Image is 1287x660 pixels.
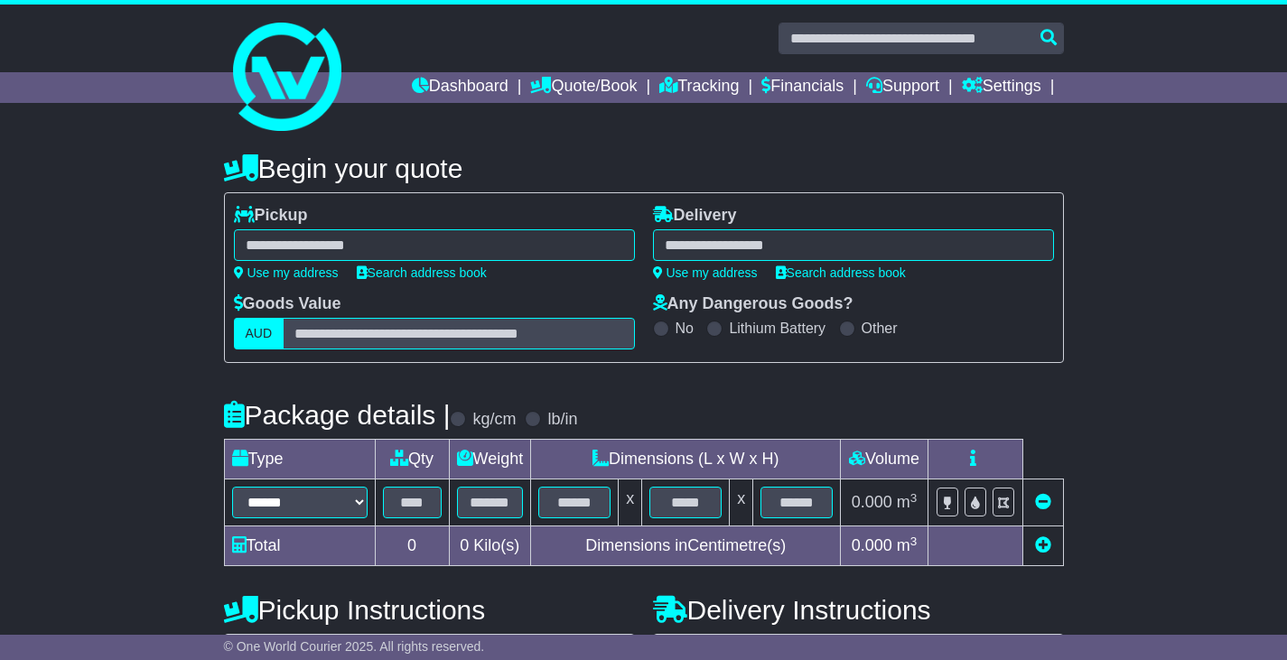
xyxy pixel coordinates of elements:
td: x [730,479,753,526]
label: Pickup [234,206,308,226]
td: Volume [841,440,928,479]
a: Search address book [776,265,906,280]
a: Support [866,72,939,103]
span: 0.000 [852,536,892,554]
a: Financials [761,72,844,103]
label: Lithium Battery [729,320,825,337]
a: Settings [962,72,1041,103]
td: 0 [375,526,449,566]
td: Type [224,440,375,479]
a: Add new item [1035,536,1051,554]
a: Tracking [659,72,739,103]
label: AUD [234,318,284,349]
td: Weight [449,440,531,479]
sup: 3 [910,491,918,505]
span: m [897,493,918,511]
label: Goods Value [234,294,341,314]
td: Kilo(s) [449,526,531,566]
a: Search address book [357,265,487,280]
td: x [619,479,642,526]
span: © One World Courier 2025. All rights reserved. [224,639,485,654]
label: lb/in [547,410,577,430]
span: 0 [460,536,469,554]
h4: Begin your quote [224,153,1064,183]
span: m [897,536,918,554]
td: Dimensions (L x W x H) [531,440,841,479]
label: Any Dangerous Goods? [653,294,853,314]
label: Other [862,320,898,337]
h4: Pickup Instructions [224,595,635,625]
a: Dashboard [412,72,508,103]
label: No [676,320,694,337]
sup: 3 [910,535,918,548]
td: Qty [375,440,449,479]
h4: Package details | [224,400,451,430]
span: 0.000 [852,493,892,511]
a: Use my address [234,265,339,280]
label: Delivery [653,206,737,226]
a: Use my address [653,265,758,280]
h4: Delivery Instructions [653,595,1064,625]
a: Quote/Book [530,72,637,103]
td: Dimensions in Centimetre(s) [531,526,841,566]
td: Total [224,526,375,566]
a: Remove this item [1035,493,1051,511]
label: kg/cm [472,410,516,430]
